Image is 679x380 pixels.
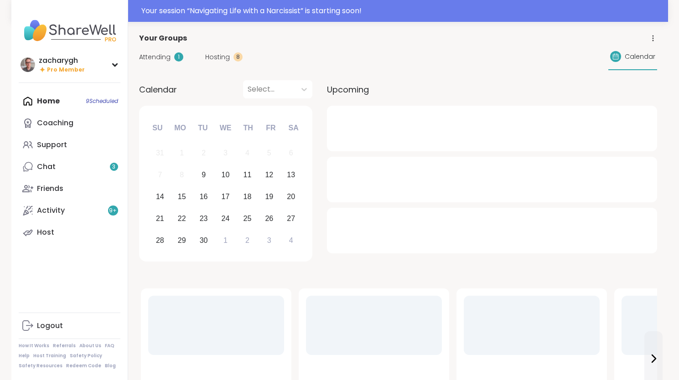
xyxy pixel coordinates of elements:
[238,209,257,228] div: Choose Thursday, September 25th, 2025
[178,190,186,203] div: 15
[200,190,208,203] div: 16
[238,118,258,138] div: Th
[139,83,177,96] span: Calendar
[19,363,62,369] a: Safety Resources
[281,187,301,207] div: Choose Saturday, September 20th, 2025
[244,169,252,181] div: 11
[70,353,102,359] a: Safety Policy
[21,57,35,72] img: zacharygh
[105,343,114,349] a: FAQ
[37,184,63,194] div: Friends
[216,209,235,228] div: Choose Wednesday, September 24th, 2025
[194,209,213,228] div: Choose Tuesday, September 23rd, 2025
[259,231,279,250] div: Choose Friday, October 3rd, 2025
[158,169,162,181] div: 7
[289,147,293,159] div: 6
[200,234,208,246] div: 30
[47,66,85,74] span: Pro Member
[265,190,273,203] div: 19
[178,212,186,225] div: 22
[141,5,663,16] div: Your session “ Navigating Life with a Narcissist ” is starting soon!
[19,15,120,46] img: ShareWell Nav Logo
[150,165,170,185] div: Not available Sunday, September 7th, 2025
[625,52,655,62] span: Calendar
[170,118,190,138] div: Mo
[194,165,213,185] div: Choose Tuesday, September 9th, 2025
[327,83,369,96] span: Upcoming
[245,234,249,246] div: 2
[180,169,184,181] div: 8
[245,147,249,159] div: 4
[172,209,192,228] div: Choose Monday, September 22nd, 2025
[222,169,230,181] div: 10
[259,209,279,228] div: Choose Friday, September 26th, 2025
[37,227,54,237] div: Host
[37,321,63,331] div: Logout
[215,118,235,138] div: We
[238,231,257,250] div: Choose Thursday, October 2nd, 2025
[265,212,273,225] div: 26
[149,142,302,251] div: month 2025-09
[238,144,257,163] div: Not available Thursday, September 4th, 2025
[180,147,184,159] div: 1
[19,315,120,337] a: Logout
[139,33,187,44] span: Your Groups
[19,200,120,221] a: Activity9+
[33,353,66,359] a: Host Training
[19,221,120,243] a: Host
[222,212,230,225] div: 24
[216,165,235,185] div: Choose Wednesday, September 10th, 2025
[287,212,295,225] div: 27
[172,231,192,250] div: Choose Monday, September 29th, 2025
[79,343,101,349] a: About Us
[105,363,116,369] a: Blog
[178,234,186,246] div: 29
[259,144,279,163] div: Not available Friday, September 5th, 2025
[150,144,170,163] div: Not available Sunday, August 31st, 2025
[222,190,230,203] div: 17
[39,56,85,66] div: zacharygh
[19,343,49,349] a: How It Works
[66,363,101,369] a: Redeem Code
[281,165,301,185] div: Choose Saturday, September 13th, 2025
[139,52,171,62] span: Attending
[205,52,230,62] span: Hosting
[202,169,206,181] div: 9
[267,234,271,246] div: 3
[238,187,257,207] div: Choose Thursday, September 18th, 2025
[259,187,279,207] div: Choose Friday, September 19th, 2025
[37,118,73,128] div: Coaching
[200,212,208,225] div: 23
[287,169,295,181] div: 13
[172,187,192,207] div: Choose Monday, September 15th, 2025
[53,343,76,349] a: Referrals
[109,207,117,215] span: 9 +
[150,231,170,250] div: Choose Sunday, September 28th, 2025
[19,134,120,156] a: Support
[261,118,281,138] div: Fr
[233,52,243,62] div: 8
[19,156,120,178] a: Chat3
[19,353,30,359] a: Help
[287,190,295,203] div: 20
[281,209,301,228] div: Choose Saturday, September 27th, 2025
[156,212,164,225] div: 21
[216,231,235,250] div: Choose Wednesday, October 1st, 2025
[194,144,213,163] div: Not available Tuesday, September 2nd, 2025
[216,187,235,207] div: Choose Wednesday, September 17th, 2025
[265,169,273,181] div: 12
[289,234,293,246] div: 4
[244,212,252,225] div: 25
[281,144,301,163] div: Not available Saturday, September 6th, 2025
[283,118,303,138] div: Sa
[172,165,192,185] div: Not available Monday, September 8th, 2025
[150,187,170,207] div: Choose Sunday, September 14th, 2025
[147,118,167,138] div: Su
[193,118,213,138] div: Tu
[37,205,65,216] div: Activity
[281,231,301,250] div: Choose Saturday, October 4th, 2025
[238,165,257,185] div: Choose Thursday, September 11th, 2025
[202,147,206,159] div: 2
[150,209,170,228] div: Choose Sunday, September 21st, 2025
[156,147,164,159] div: 31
